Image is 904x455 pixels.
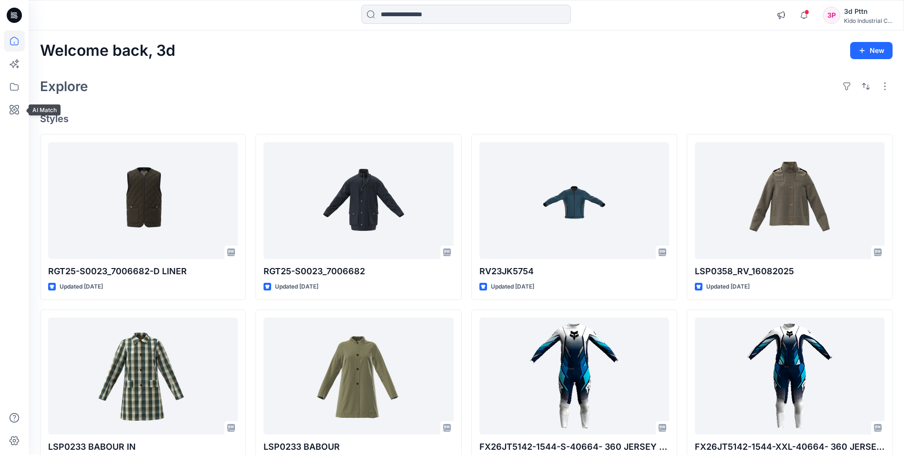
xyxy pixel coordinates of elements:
a: RGT25-S0023_7006682-D LINER [48,142,238,259]
a: LSP0233 BABOUR [264,318,453,434]
p: Updated [DATE] [706,282,750,292]
p: RGT25-S0023_7006682 [264,265,453,278]
p: RV23JK5754 [479,265,669,278]
p: RGT25-S0023_7006682-D LINER [48,265,238,278]
a: LSP0233 BABOUR IN [48,318,238,434]
h2: Explore [40,79,88,94]
p: LSP0233 BABOUR IN [48,440,238,454]
a: RGT25-S0023_7006682 [264,142,453,259]
div: Kido Industrial C... [844,17,892,24]
a: RV23JK5754 [479,142,669,259]
p: Updated [DATE] [275,282,318,292]
button: New [850,42,893,59]
p: FX26JT5142-1544-S-40664- 360 JERSEY CORE GRAPHIC [479,440,669,454]
div: 3d Pttn [844,6,892,17]
div: 3P [823,7,840,24]
p: Updated [DATE] [60,282,103,292]
a: FX26JT5142-1544-S-40664- 360 JERSEY CORE GRAPHIC [479,318,669,434]
a: LSP0358_RV_16082025 [695,142,884,259]
a: FX26JT5142-1544-XXL-40664- 360 JERSEY CORE GRAPHIC [695,318,884,434]
p: LSP0233 BABOUR [264,440,453,454]
p: FX26JT5142-1544-XXL-40664- 360 JERSEY CORE GRAPHIC [695,440,884,454]
h4: Styles [40,113,893,124]
p: LSP0358_RV_16082025 [695,265,884,278]
p: Updated [DATE] [491,282,534,292]
h2: Welcome back, 3d [40,42,175,60]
